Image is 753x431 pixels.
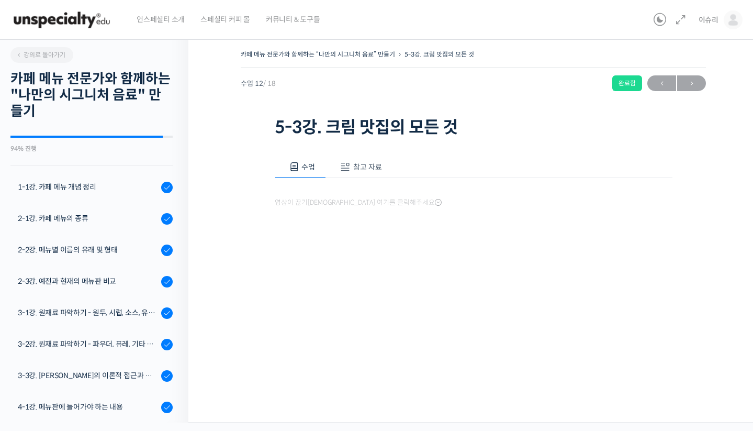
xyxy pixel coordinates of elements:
div: 2-2강. 메뉴별 이름의 유래 및 형태 [18,244,158,256]
span: 영상이 끊기[DEMOGRAPHIC_DATA] 여기를 클릭해주세요 [275,198,442,207]
a: ←이전 [647,75,676,91]
a: 카페 메뉴 전문가와 함께하는 “나만의 시그니처 음료” 만들기 [241,50,395,58]
a: 다음→ [677,75,706,91]
h1: 5-3강. 크림 맛집의 모든 것 [275,117,672,137]
div: 4-1강. 메뉴판에 들어가야 하는 내용 [18,401,158,413]
a: 5-3강. 크림 맛집의 모든 것 [404,50,474,58]
span: 강의로 돌아가기 [16,51,65,59]
div: 1-1강. 카페 메뉴 개념 정리 [18,181,158,193]
div: 3-1강. 원재료 파악하기 - 원두, 시럽, 소스, 유제품 [18,307,158,318]
span: ← [647,76,676,91]
div: 3-2강. 원재료 파악하기 - 파우더, 퓨레, 기타 잔 쉐입, 사용도구 [18,338,158,350]
div: 2-3강. 예전과 현재의 메뉴판 비교 [18,275,158,287]
span: 참고 자료 [353,162,382,172]
div: 2-1강. 카페 메뉴의 종류 [18,213,158,224]
span: 수업 [301,162,315,172]
span: / 18 [263,79,276,88]
span: 수업 12 [241,80,276,87]
span: 이슈리 [699,15,718,25]
h2: 카페 메뉴 전문가와 함께하는 "나만의 시그니처 음료" 만들기 [10,71,173,120]
a: 강의로 돌아가기 [10,47,73,63]
div: 3-3강. [PERSON_NAME]의 이론적 접근과 재료 찾기 [18,370,158,381]
div: 94% 진행 [10,146,173,152]
span: → [677,76,706,91]
div: 완료함 [612,75,642,91]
